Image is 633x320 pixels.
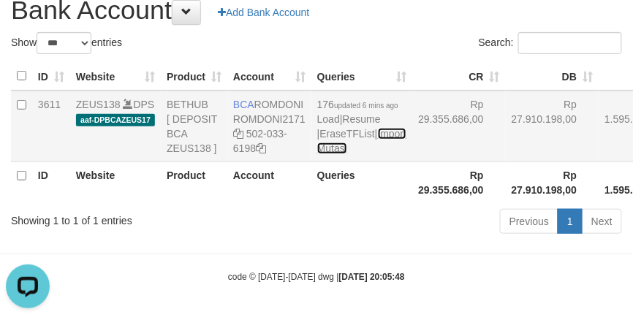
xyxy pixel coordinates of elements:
td: BETHUB [ DEPOSIT BCA ZEUS138 ] [161,91,227,162]
small: code © [DATE]-[DATE] dwg | [228,272,405,282]
input: Search: [518,32,622,54]
span: updated 6 mins ago [334,102,398,110]
div: Showing 1 to 1 of 1 entries [11,207,253,228]
th: Product: activate to sort column ascending [161,62,227,91]
strong: [DATE] 20:05:48 [339,272,405,282]
td: DPS [70,91,161,162]
th: Queries [311,161,412,203]
th: Product [161,161,227,203]
th: Website [70,161,161,203]
th: ID: activate to sort column ascending [32,62,70,91]
th: Queries: activate to sort column ascending [311,62,412,91]
a: 1 [558,209,583,234]
a: Copy 5020336198 to clipboard [256,142,266,154]
a: Resume [343,113,381,125]
th: Rp 29.355.686,00 [412,161,506,203]
a: EraseTFList [320,128,375,140]
td: Rp 29.355.686,00 [412,91,506,162]
select: Showentries [37,32,91,54]
td: ROMDONI 502-033-6198 [227,91,311,162]
th: ID [32,161,70,203]
td: Rp 27.910.198,00 [506,91,599,162]
span: aaf-DPBCAZEUS17 [76,114,155,126]
span: BCA [233,99,254,110]
span: | | | [317,99,406,154]
th: CR: activate to sort column ascending [412,62,506,91]
a: Import Mutasi [317,128,406,154]
a: ZEUS138 [76,99,121,110]
a: Copy ROMDONI2171 to clipboard [233,128,243,140]
th: Website: activate to sort column ascending [70,62,161,91]
a: Next [582,209,622,234]
a: Previous [500,209,558,234]
th: Account [227,161,311,203]
label: Show entries [11,32,122,54]
label: Search: [479,32,622,54]
a: Load [317,113,340,125]
a: ROMDONI2171 [233,113,306,125]
th: Rp 27.910.198,00 [506,161,599,203]
th: DB: activate to sort column ascending [506,62,599,91]
th: Account: activate to sort column ascending [227,62,311,91]
td: 3611 [32,91,70,162]
button: Open LiveChat chat widget [6,6,50,50]
span: 176 [317,99,398,110]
